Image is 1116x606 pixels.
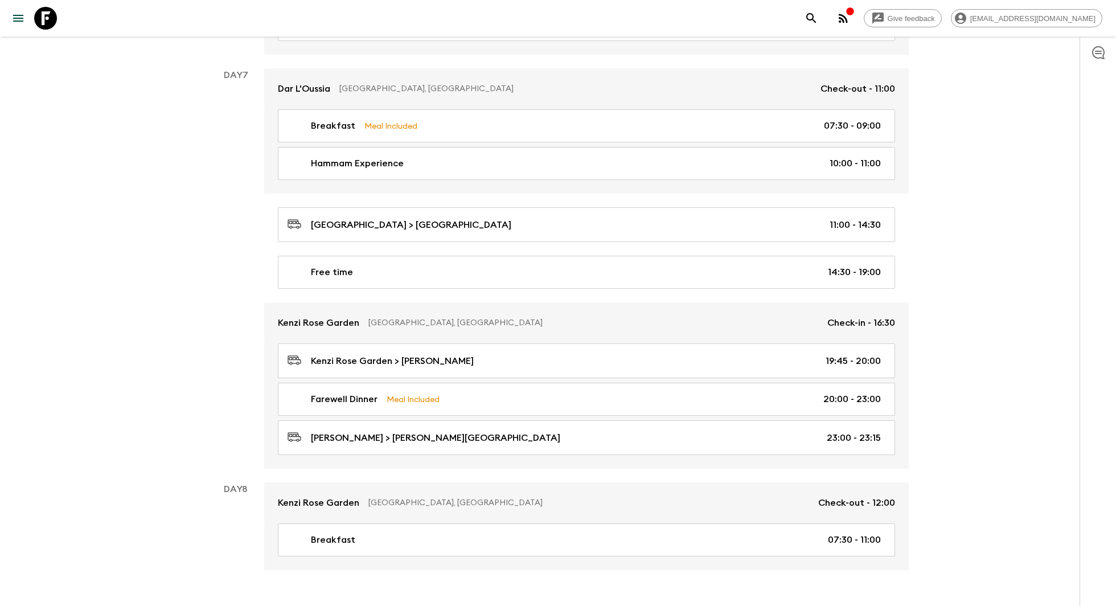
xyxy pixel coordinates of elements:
p: [GEOGRAPHIC_DATA], [GEOGRAPHIC_DATA] [339,83,811,95]
p: [PERSON_NAME] > [PERSON_NAME][GEOGRAPHIC_DATA] [311,431,560,445]
p: 07:30 - 09:00 [824,119,881,133]
p: Meal Included [364,120,417,132]
p: Free time [311,265,353,279]
p: Breakfast [311,119,355,133]
p: Day 7 [207,68,264,82]
a: Free time14:30 - 19:00 [278,256,895,289]
p: [GEOGRAPHIC_DATA] > [GEOGRAPHIC_DATA] [311,218,511,232]
a: Kenzi Rose Garden[GEOGRAPHIC_DATA], [GEOGRAPHIC_DATA]Check-in - 16:30 [264,302,909,343]
span: [EMAIL_ADDRESS][DOMAIN_NAME] [964,14,1102,23]
a: Dar L'Oussia[GEOGRAPHIC_DATA], [GEOGRAPHIC_DATA]Check-out - 11:00 [264,68,909,109]
p: Kenzi Rose Garden [278,496,359,510]
a: Kenzi Rose Garden > [PERSON_NAME]19:45 - 20:00 [278,343,895,378]
p: 14:30 - 19:00 [828,265,881,279]
p: Dar L'Oussia [278,82,330,96]
button: menu [7,7,30,30]
button: search adventures [800,7,823,30]
p: [GEOGRAPHIC_DATA], [GEOGRAPHIC_DATA] [368,317,818,329]
a: Kenzi Rose Garden[GEOGRAPHIC_DATA], [GEOGRAPHIC_DATA]Check-out - 12:00 [264,482,909,523]
p: 11:00 - 14:30 [830,218,881,232]
p: Hammam Experience [311,157,404,170]
p: 07:30 - 11:00 [828,533,881,547]
p: 20:00 - 23:00 [823,392,881,406]
p: Kenzi Rose Garden > [PERSON_NAME] [311,354,474,368]
a: [PERSON_NAME] > [PERSON_NAME][GEOGRAPHIC_DATA]23:00 - 23:15 [278,420,895,455]
p: Check-out - 12:00 [818,496,895,510]
p: Kenzi Rose Garden [278,316,359,330]
a: Hammam Experience10:00 - 11:00 [278,147,895,180]
a: [GEOGRAPHIC_DATA] > [GEOGRAPHIC_DATA]11:00 - 14:30 [278,207,895,242]
p: Farewell Dinner [311,392,378,406]
p: Check-out - 11:00 [820,82,895,96]
p: Day 8 [207,482,264,496]
a: Breakfast07:30 - 11:00 [278,523,895,556]
p: [GEOGRAPHIC_DATA], [GEOGRAPHIC_DATA] [368,497,809,509]
p: Breakfast [311,533,355,547]
a: Give feedback [864,9,942,27]
div: [EMAIL_ADDRESS][DOMAIN_NAME] [951,9,1102,27]
a: Farewell DinnerMeal Included20:00 - 23:00 [278,383,895,416]
p: 23:00 - 23:15 [827,431,881,445]
span: Give feedback [881,14,941,23]
p: 10:00 - 11:00 [830,157,881,170]
p: Meal Included [387,393,440,406]
a: BreakfastMeal Included07:30 - 09:00 [278,109,895,142]
p: Check-in - 16:30 [827,316,895,330]
p: 19:45 - 20:00 [826,354,881,368]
